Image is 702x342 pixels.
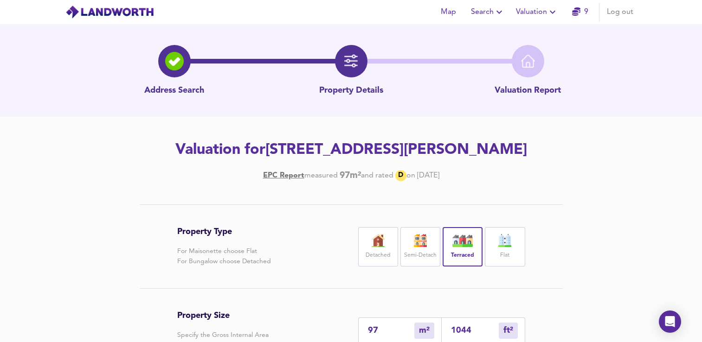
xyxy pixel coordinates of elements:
div: on [406,171,415,181]
button: Search [467,3,509,21]
img: house-icon [451,234,474,247]
label: Terraced [451,250,474,261]
img: house-icon [409,234,432,247]
input: Enter sqm [368,326,414,336]
p: Address Search [144,85,204,97]
span: Valuation [516,6,558,19]
img: filter-icon [344,54,358,68]
div: measured [304,171,338,181]
h2: Valuation for [STREET_ADDRESS][PERSON_NAME] [89,140,614,160]
a: 9 [572,6,588,19]
label: Semi-Detach [404,250,437,261]
h3: Property Type [177,227,271,237]
button: Valuation [512,3,562,21]
div: Terraced [443,227,483,266]
div: Detached [358,227,398,266]
h3: Property Size [177,310,315,321]
span: Search [471,6,505,19]
img: house-icon [367,234,390,247]
label: Detached [366,250,390,261]
div: D [395,170,406,181]
span: Map [438,6,460,19]
div: m² [414,323,434,339]
label: Flat [500,250,509,261]
button: Log out [603,3,637,21]
input: Sqft [451,326,499,336]
div: Flat [485,227,525,266]
p: For Maisonette choose Flat For Bungalow choose Detached [177,246,271,266]
p: Property Details [319,85,383,97]
div: Open Intercom Messenger [659,310,681,333]
button: 9 [566,3,595,21]
b: 97 m² [340,171,361,181]
div: and rated [361,171,393,181]
img: logo [65,5,154,19]
img: home-icon [521,54,535,68]
div: m² [499,323,518,339]
a: EPC Report [263,171,304,181]
img: search-icon [165,52,184,70]
button: Map [434,3,464,21]
div: [DATE] [263,170,439,181]
p: Valuation Report [495,85,561,97]
img: flat-icon [493,234,516,247]
span: Log out [607,6,633,19]
div: Semi-Detach [400,227,440,266]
